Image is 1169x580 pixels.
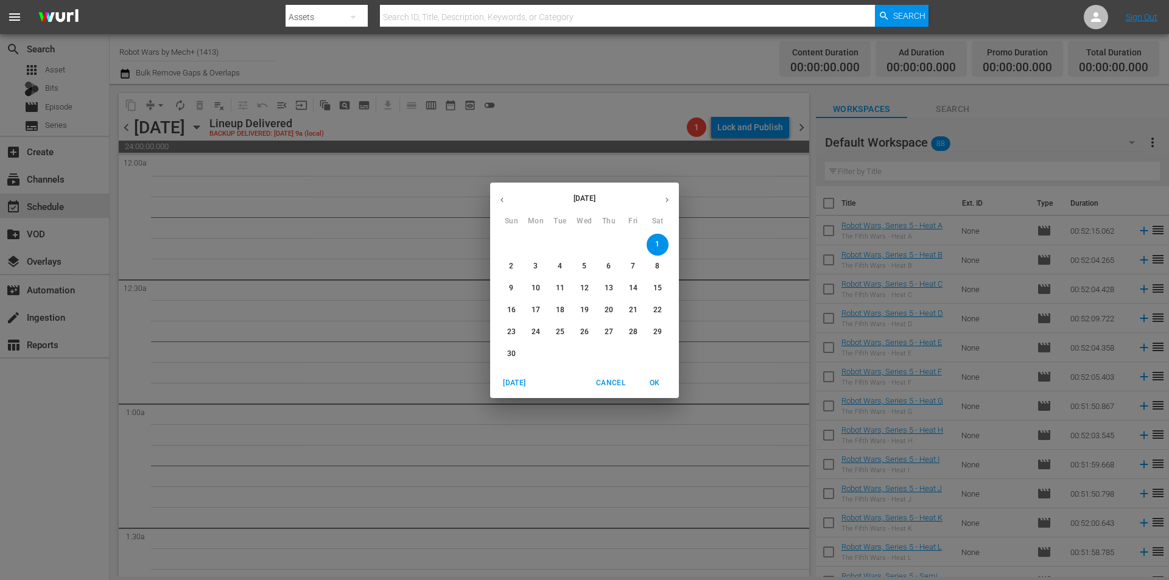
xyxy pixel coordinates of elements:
button: 8 [647,256,669,278]
button: 25 [549,321,571,343]
p: 7 [631,261,635,271]
span: [DATE] [500,377,529,390]
p: 15 [653,283,662,293]
button: 16 [500,299,522,321]
button: 30 [500,343,522,365]
button: [DATE] [495,373,534,393]
button: 9 [500,278,522,299]
button: 18 [549,299,571,321]
button: 21 [622,299,644,321]
span: Thu [598,215,620,228]
p: 16 [507,305,516,315]
p: 6 [606,261,611,271]
button: 24 [525,321,547,343]
button: 4 [549,256,571,278]
p: 11 [556,283,564,293]
p: 27 [605,327,613,337]
button: 10 [525,278,547,299]
span: Sat [647,215,669,228]
p: 29 [653,327,662,337]
p: 13 [605,283,613,293]
p: 18 [556,305,564,315]
p: 28 [629,327,637,337]
p: 9 [509,283,513,293]
p: 10 [532,283,540,293]
p: 17 [532,305,540,315]
button: 11 [549,278,571,299]
button: 7 [622,256,644,278]
span: Fri [622,215,644,228]
p: 12 [580,283,589,293]
img: ans4CAIJ8jUAAAAAAAAAAAAAAAAAAAAAAAAgQb4GAAAAAAAAAAAAAAAAAAAAAAAAJMjXAAAAAAAAAAAAAAAAAAAAAAAAgAT5G... [29,3,88,32]
button: 13 [598,278,620,299]
span: OK [640,377,669,390]
p: 1 [655,239,659,250]
button: 5 [574,256,595,278]
button: 28 [622,321,644,343]
button: 27 [598,321,620,343]
p: 24 [532,327,540,337]
p: 25 [556,327,564,337]
button: 14 [622,278,644,299]
p: 22 [653,305,662,315]
button: 17 [525,299,547,321]
span: Wed [574,215,595,228]
a: Sign Out [1126,12,1157,22]
p: 3 [533,261,538,271]
p: 2 [509,261,513,271]
p: 26 [580,327,589,337]
p: 20 [605,305,613,315]
span: Sun [500,215,522,228]
span: Mon [525,215,547,228]
button: 29 [647,321,669,343]
p: 19 [580,305,589,315]
button: 20 [598,299,620,321]
button: 2 [500,256,522,278]
p: 23 [507,327,516,337]
button: 3 [525,256,547,278]
p: 8 [655,261,659,271]
span: Search [893,5,925,27]
span: Tue [549,215,571,228]
p: 14 [629,283,637,293]
p: 21 [629,305,637,315]
button: 22 [647,299,669,321]
button: Cancel [591,373,630,393]
button: 6 [598,256,620,278]
button: 23 [500,321,522,343]
button: 12 [574,278,595,299]
p: [DATE] [514,193,655,204]
p: 30 [507,349,516,359]
button: 15 [647,278,669,299]
button: 19 [574,299,595,321]
button: 26 [574,321,595,343]
button: 1 [647,234,669,256]
p: 4 [558,261,562,271]
p: 5 [582,261,586,271]
button: OK [635,373,674,393]
span: Cancel [596,377,625,390]
span: menu [7,10,22,24]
